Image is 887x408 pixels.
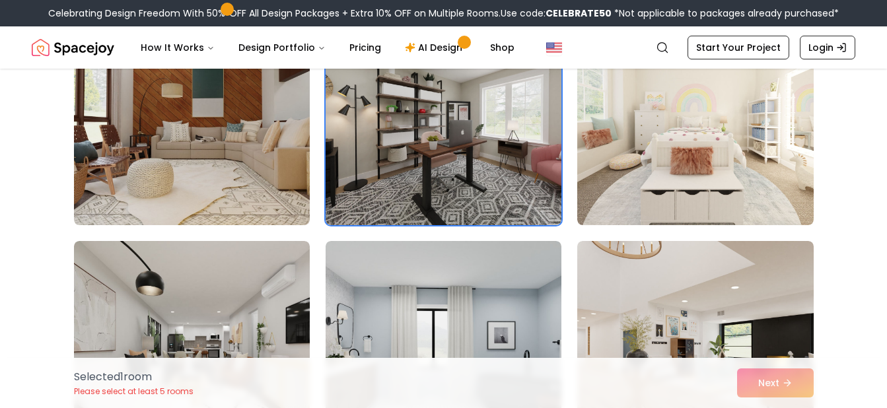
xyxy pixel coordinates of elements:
p: Selected 1 room [74,369,194,385]
span: *Not applicable to packages already purchased* [612,7,839,20]
a: Spacejoy [32,34,114,61]
a: Shop [479,34,525,61]
span: Use code: [501,7,612,20]
p: Please select at least 5 rooms [74,386,194,397]
img: Room room-6 [577,14,813,225]
img: United States [546,40,562,55]
button: Design Portfolio [228,34,336,61]
img: Room room-5 [326,14,561,225]
a: Pricing [339,34,392,61]
b: CELEBRATE50 [546,7,612,20]
a: Login [800,36,855,59]
img: Room room-4 [74,14,310,225]
nav: Global [32,26,855,69]
button: How It Works [130,34,225,61]
a: AI Design [394,34,477,61]
a: Start Your Project [688,36,789,59]
nav: Main [130,34,525,61]
img: Spacejoy Logo [32,34,114,61]
div: Celebrating Design Freedom With 50% OFF All Design Packages + Extra 10% OFF on Multiple Rooms. [48,7,839,20]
